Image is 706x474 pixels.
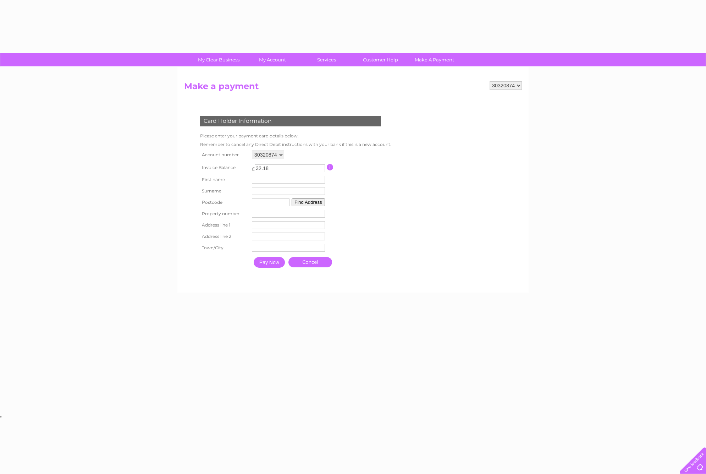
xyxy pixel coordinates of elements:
[198,185,250,197] th: Surname
[198,132,393,140] td: Please enter your payment card details below.
[288,257,332,267] a: Cancel
[198,242,250,254] th: Town/City
[292,198,325,206] button: Find Address
[327,164,333,170] input: Information
[252,163,255,171] td: £
[198,161,250,174] th: Invoice Balance
[189,53,248,66] a: My Clear Business
[198,219,250,231] th: Address line 1
[254,257,285,268] input: Pay Now
[198,174,250,185] th: First name
[243,53,302,66] a: My Account
[198,231,250,242] th: Address line 2
[351,53,410,66] a: Customer Help
[198,140,393,149] td: Remember to cancel any Direct Debit instructions with your bank if this is a new account.
[198,197,250,208] th: Postcode
[200,116,381,126] div: Card Holder Information
[198,149,250,161] th: Account number
[297,53,356,66] a: Services
[198,208,250,219] th: Property number
[184,81,522,95] h2: Make a payment
[405,53,464,66] a: Make A Payment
